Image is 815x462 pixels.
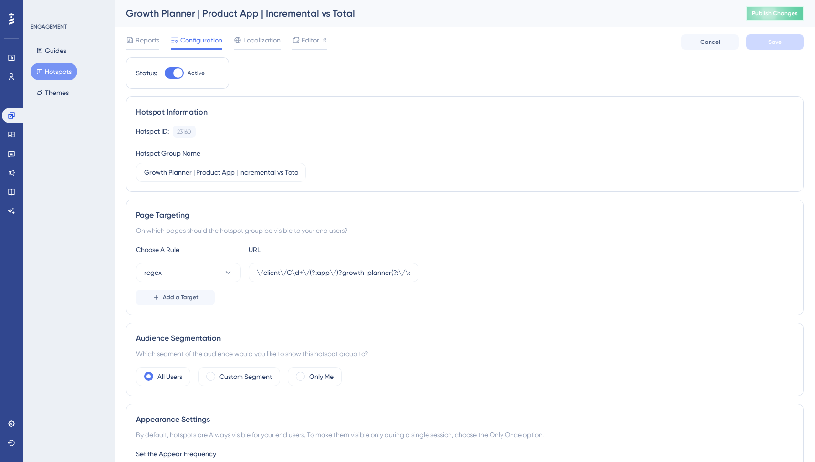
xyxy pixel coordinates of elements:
[31,42,72,59] button: Guides
[136,147,200,159] div: Hotspot Group Name
[752,10,798,17] span: Publish Changes
[136,225,794,236] div: On which pages should the hotspot group be visible to your end users?
[136,106,794,118] div: Hotspot Information
[136,414,794,425] div: Appearance Settings
[136,263,241,282] button: regex
[31,63,77,80] button: Hotspots
[219,371,272,382] label: Custom Segment
[136,67,157,79] div: Status:
[700,38,720,46] span: Cancel
[746,34,804,50] button: Save
[126,7,722,20] div: Growth Planner | Product App | Incremental vs Total
[31,84,74,101] button: Themes
[257,267,410,278] input: yourwebsite.com/path
[136,333,794,344] div: Audience Segmentation
[768,38,782,46] span: Save
[144,167,298,178] input: Type your Hotspot Group Name here
[163,294,199,301] span: Add a Target
[136,34,159,46] span: Reports
[249,244,354,255] div: URL
[136,348,794,359] div: Which segment of the audience would you like to show this hotspot group to?
[136,429,794,441] div: By default, hotspots are Always visible for your end users. To make them visible only during a si...
[136,290,215,305] button: Add a Target
[31,23,67,31] div: ENGAGEMENT
[746,6,804,21] button: Publish Changes
[136,210,794,221] div: Page Targeting
[188,69,205,77] span: Active
[136,126,169,138] div: Hotspot ID:
[177,128,191,136] div: 23160
[309,371,334,382] label: Only Me
[144,267,162,278] span: regex
[681,34,739,50] button: Cancel
[157,371,182,382] label: All Users
[136,448,794,460] div: Set the Appear Frequency
[180,34,222,46] span: Configuration
[243,34,281,46] span: Localization
[302,34,319,46] span: Editor
[136,244,241,255] div: Choose A Rule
